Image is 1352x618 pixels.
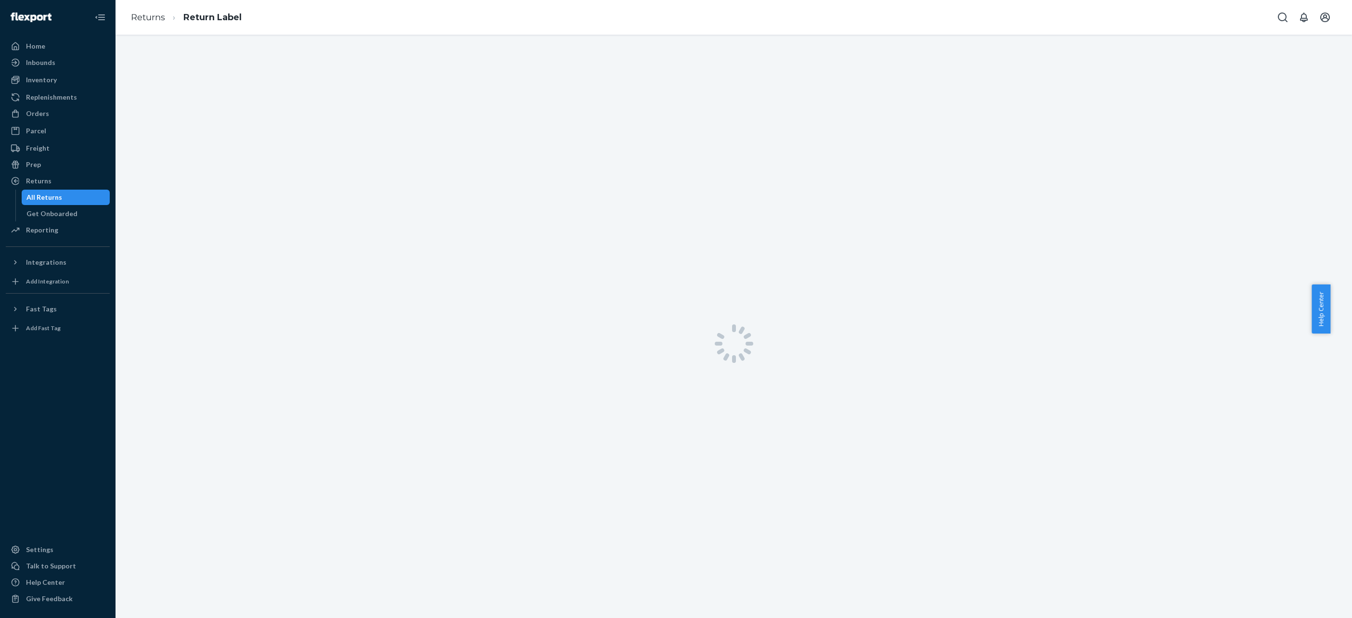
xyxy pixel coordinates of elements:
[6,72,110,88] a: Inventory
[183,12,242,23] a: Return Label
[1294,8,1313,27] button: Open notifications
[26,277,69,285] div: Add Integration
[26,126,46,136] div: Parcel
[26,545,53,554] div: Settings
[6,222,110,238] a: Reporting
[131,12,165,23] a: Returns
[26,324,61,332] div: Add Fast Tag
[90,8,110,27] button: Close Navigation
[6,542,110,557] a: Settings
[6,255,110,270] button: Integrations
[6,90,110,105] a: Replenishments
[6,106,110,121] a: Orders
[22,190,110,205] a: All Returns
[6,575,110,590] a: Help Center
[6,301,110,317] button: Fast Tags
[1312,284,1330,334] button: Help Center
[6,141,110,156] a: Freight
[26,75,57,85] div: Inventory
[6,558,110,574] button: Talk to Support
[26,92,77,102] div: Replenishments
[1315,8,1335,27] button: Open account menu
[26,209,77,219] div: Get Onboarded
[26,193,62,202] div: All Returns
[26,58,55,67] div: Inbounds
[26,594,73,604] div: Give Feedback
[26,578,65,587] div: Help Center
[11,13,52,22] img: Flexport logo
[26,109,49,118] div: Orders
[6,55,110,70] a: Inbounds
[6,591,110,606] button: Give Feedback
[26,304,57,314] div: Fast Tags
[6,274,110,289] a: Add Integration
[26,176,52,186] div: Returns
[26,41,45,51] div: Home
[26,257,66,267] div: Integrations
[6,39,110,54] a: Home
[26,225,58,235] div: Reporting
[22,206,110,221] a: Get Onboarded
[26,160,41,169] div: Prep
[6,321,110,336] a: Add Fast Tag
[1273,8,1292,27] button: Open Search Box
[6,173,110,189] a: Returns
[26,561,76,571] div: Talk to Support
[6,123,110,139] a: Parcel
[123,3,249,32] ol: breadcrumbs
[6,157,110,172] a: Prep
[26,143,50,153] div: Freight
